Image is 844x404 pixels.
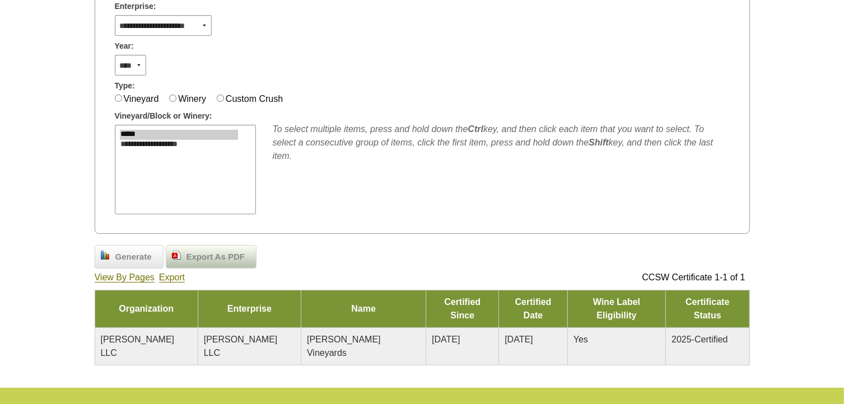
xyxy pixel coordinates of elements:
span: [PERSON_NAME] Vineyards [307,335,381,358]
span: CCSW Certificate 1-1 of 1 [642,273,745,282]
img: chart_bar.png [101,251,110,260]
span: Vineyard/Block or Winery: [115,110,212,122]
b: Shift [589,138,609,147]
span: [DATE] [505,335,533,344]
span: 2025-Certified [672,335,728,344]
span: [PERSON_NAME] LLC [101,335,175,358]
td: Organization [95,290,198,328]
td: Certified Since [426,290,499,328]
label: Custom Crush [226,94,283,104]
td: Name [301,290,426,328]
span: Generate [110,251,157,264]
img: doc_pdf.png [172,251,181,260]
span: [PERSON_NAME] LLC [204,335,278,358]
span: Yes [573,335,588,344]
span: Year: [115,40,134,52]
span: Type: [115,80,135,92]
span: Enterprise: [115,1,156,12]
a: Export [159,273,185,283]
label: Winery [178,94,206,104]
label: Vineyard [124,94,159,104]
b: Ctrl [468,124,483,134]
span: [DATE] [432,335,460,344]
td: Enterprise [198,290,301,328]
a: View By Pages [95,273,155,283]
span: Export As PDF [181,251,250,264]
td: Certificate Status [666,290,749,328]
a: Export As PDF [166,245,257,269]
td: Wine Label Eligibility [567,290,665,328]
td: Certified Date [499,290,568,328]
div: To select multiple items, press and hold down the key, and then click each item that you want to ... [273,123,730,163]
a: Generate [95,245,164,269]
